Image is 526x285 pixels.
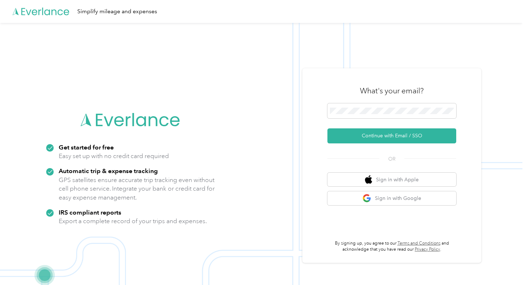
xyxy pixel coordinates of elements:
img: apple logo [365,175,372,184]
div: Simplify mileage and expenses [77,7,157,16]
button: apple logoSign in with Apple [327,173,456,187]
p: Easy set up with no credit card required [59,152,169,161]
iframe: Everlance-gr Chat Button Frame [486,245,526,285]
h3: What's your email? [360,86,424,96]
p: GPS satellites ensure accurate trip tracking even without cell phone service. Integrate your bank... [59,176,215,202]
span: OR [379,155,404,163]
img: google logo [362,194,371,203]
strong: Automatic trip & expense tracking [59,167,158,175]
button: Continue with Email / SSO [327,128,456,143]
button: google logoSign in with Google [327,191,456,205]
a: Privacy Policy [415,247,440,252]
strong: IRS compliant reports [59,208,121,216]
p: Export a complete record of your trips and expenses. [59,217,207,226]
a: Terms and Conditions [398,241,440,246]
strong: Get started for free [59,143,114,151]
p: By signing up, you agree to our and acknowledge that you have read our . [327,240,456,253]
